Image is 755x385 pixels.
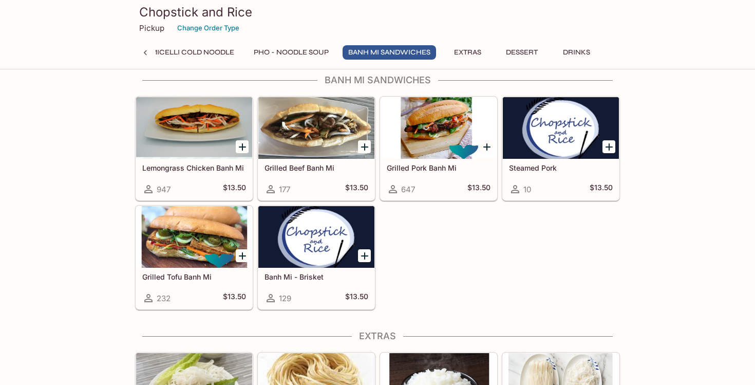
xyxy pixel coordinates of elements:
p: Pickup [139,23,164,33]
div: Grilled Tofu Banh Mi [136,206,252,268]
button: Add Grilled Beef Banh Mi [358,140,371,153]
button: Dessert [499,45,545,60]
a: Banh Mi - Brisket129$13.50 [258,206,375,309]
span: 232 [157,294,171,303]
span: 10 [523,185,531,194]
button: Drinks [553,45,599,60]
h5: Steamed Pork [509,163,613,172]
button: Add Banh Mi - Brisket [358,249,371,262]
h3: Chopstick and Rice [139,4,616,20]
button: Extras [444,45,490,60]
h5: Lemongrass Chicken Banh Mi [142,163,246,172]
h5: $13.50 [590,183,613,195]
h5: $13.50 [345,183,368,195]
button: Vermicelli Cold Noodle [130,45,240,60]
button: Add Steamed Pork [602,140,615,153]
a: Lemongrass Chicken Banh Mi947$13.50 [136,97,253,200]
h5: Banh Mi - Brisket [265,272,368,281]
div: Lemongrass Chicken Banh Mi [136,97,252,159]
a: Grilled Tofu Banh Mi232$13.50 [136,206,253,309]
button: Add Grilled Tofu Banh Mi [236,249,249,262]
div: Grilled Pork Banh Mi [381,97,497,159]
h5: Grilled Beef Banh Mi [265,163,368,172]
h4: Banh Mi Sandwiches [135,75,620,86]
h5: $13.50 [467,183,490,195]
div: Steamed Pork [503,97,619,159]
button: Add Lemongrass Chicken Banh Mi [236,140,249,153]
span: 647 [401,185,415,194]
h5: $13.50 [223,292,246,304]
button: Pho - Noodle Soup [248,45,334,60]
h5: Grilled Tofu Banh Mi [142,272,246,281]
span: 177 [279,185,290,194]
h5: $13.50 [223,183,246,195]
button: Change Order Type [173,20,244,36]
div: Banh Mi - Brisket [258,206,374,268]
a: Grilled Pork Banh Mi647$13.50 [380,97,497,200]
button: Banh Mi Sandwiches [343,45,436,60]
span: 947 [157,185,171,194]
h5: Grilled Pork Banh Mi [387,163,490,172]
a: Steamed Pork10$13.50 [502,97,619,200]
h4: Extras [135,331,620,342]
h5: $13.50 [345,292,368,304]
div: Grilled Beef Banh Mi [258,97,374,159]
span: 129 [279,294,291,303]
a: Grilled Beef Banh Mi177$13.50 [258,97,375,200]
button: Add Grilled Pork Banh Mi [480,140,493,153]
